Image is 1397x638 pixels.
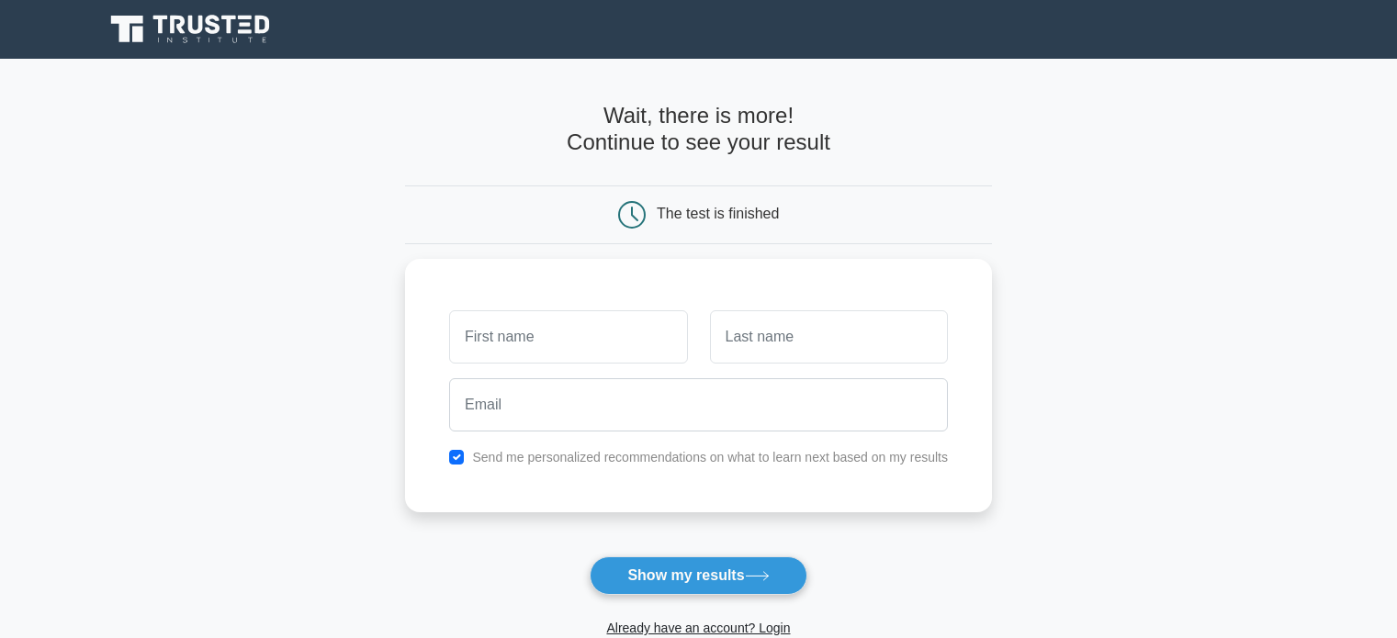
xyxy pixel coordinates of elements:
label: Send me personalized recommendations on what to learn next based on my results [472,450,948,465]
a: Already have an account? Login [606,621,790,635]
input: Last name [710,310,948,364]
button: Show my results [590,556,806,595]
div: The test is finished [657,206,779,221]
h4: Wait, there is more! Continue to see your result [405,103,992,156]
input: Email [449,378,948,431]
input: First name [449,310,687,364]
